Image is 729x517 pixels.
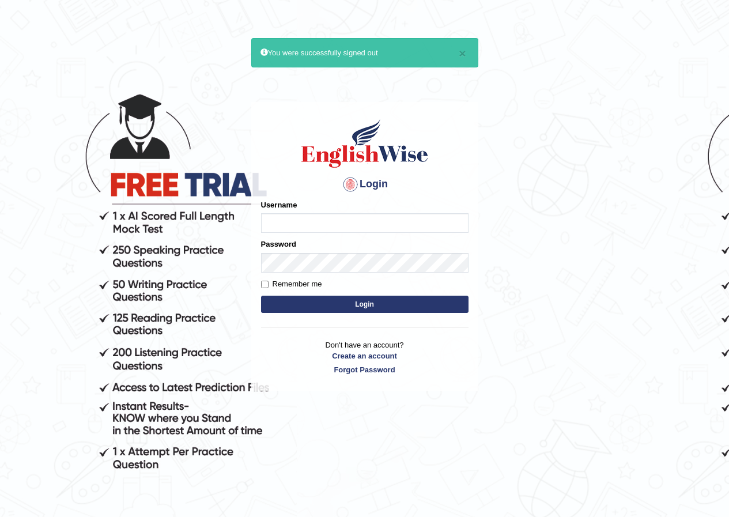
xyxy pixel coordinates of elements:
label: Password [261,239,296,250]
p: Don't have an account? [261,339,469,375]
label: Remember me [261,278,322,290]
button: Login [261,296,469,313]
a: Forgot Password [261,364,469,375]
button: × [459,47,466,59]
div: You were successfully signed out [251,38,478,67]
img: Logo of English Wise sign in for intelligent practice with AI [299,118,430,169]
a: Create an account [261,350,469,361]
input: Remember me [261,281,269,288]
h4: Login [261,175,469,194]
label: Username [261,199,297,210]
